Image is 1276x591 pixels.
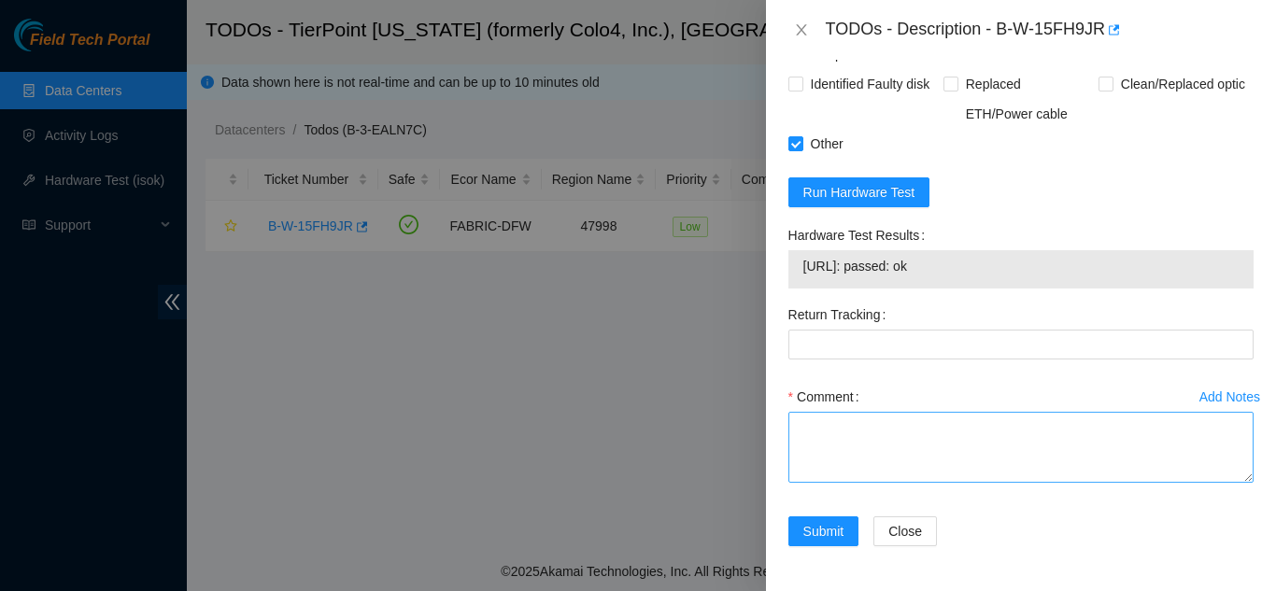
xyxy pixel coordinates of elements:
span: close [794,22,809,37]
span: Replaced ETH/Power cable [958,69,1099,129]
label: Comment [788,382,867,412]
span: Close [888,521,922,542]
button: Close [873,516,937,546]
input: Return Tracking [788,330,1254,359]
div: TODOs - Description - B-W-15FH9JR [826,15,1254,45]
label: Hardware Test Results [788,220,932,250]
span: [URL]: passed: ok [803,256,1239,276]
button: Add Notes [1198,382,1261,412]
label: Return Tracking [788,300,894,330]
button: Submit [788,516,859,546]
textarea: Comment [788,412,1254,483]
button: Close [788,21,815,39]
span: Run Hardware Test [803,182,915,203]
span: Identified Faulty disk [803,69,938,99]
div: Add Notes [1199,390,1260,403]
span: Clean/Replaced optic [1113,69,1253,99]
button: Run Hardware Test [788,177,930,207]
span: Other [803,129,851,159]
span: Submit [803,521,844,542]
